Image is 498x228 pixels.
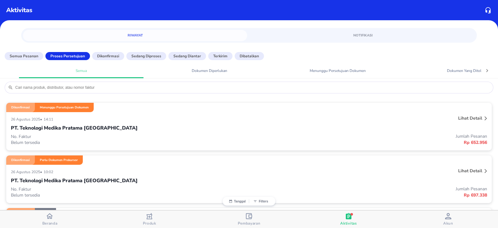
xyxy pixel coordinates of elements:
p: PT. Teknologi Medika Pratama [GEOGRAPHIC_DATA] [11,124,138,132]
p: Jumlah Pesanan [249,186,487,192]
button: Sedang diantar [168,52,206,60]
p: PT. Teknologi Medika Pratama [GEOGRAPHIC_DATA] [11,177,138,184]
a: Notifikasi [251,30,475,41]
span: Produk [143,221,156,226]
p: 10:02 [44,169,55,174]
button: Dikonfirmasi [92,52,124,60]
p: Proses Persetujuan [50,53,85,59]
span: Pembayaran [238,221,261,226]
p: Belum tersedia [11,140,249,145]
p: Dikonfirmasi [97,53,119,59]
a: Riwayat [23,30,247,41]
div: simple tabs [21,28,477,41]
p: Rp 697.338 [249,192,487,198]
span: Akun [443,221,453,226]
span: Riwayat [27,32,243,38]
span: Notifikasi [255,32,471,38]
button: Terkirim [208,52,233,60]
p: 26 Agustus 2025 • [11,117,44,122]
span: Aktivitas [340,221,357,226]
p: 14:11 [44,117,55,122]
button: Proses Persetujuan [45,52,90,60]
p: Rp 652.956 [249,139,487,146]
p: Perlu Dokumen Prekursor [40,158,78,162]
p: Lihat detail [458,115,482,121]
p: Menunggu Persetujuan Dokumen [40,105,89,110]
p: Dibatalkan [240,53,259,59]
button: Aktivitas [299,211,398,228]
p: Dikonfirmasi [11,105,30,110]
input: Cari nama produk, distributor, atau nomor faktur [15,85,490,90]
p: Sedang diproses [131,53,161,59]
span: Menunggu Persetujuan Dokumen [279,68,396,73]
button: Filters [249,199,272,203]
button: Semua Pesanan [5,52,43,60]
p: Aktivitas [6,6,32,15]
button: Dibatalkan [235,52,264,60]
button: Tanggal [226,199,249,203]
p: 26 Agustus 2025 • [11,169,44,174]
span: Dokumen Diperlukan [151,68,268,73]
button: Akun [398,211,498,228]
p: No. Faktur [11,186,249,192]
p: Belum tersedia [11,192,249,198]
button: Sedang diproses [126,52,166,60]
button: Produk [100,211,199,228]
button: Pembayaran [199,211,299,228]
span: Semua [23,68,140,73]
a: Menunggu Persetujuan Dokumen [275,65,400,76]
p: Terkirim [213,53,228,59]
p: Semua Pesanan [10,53,38,59]
p: Jumlah Pesanan [249,133,487,139]
a: Semua [19,65,143,76]
a: Dokumen Diperlukan [147,65,272,76]
p: Sedang diantar [173,53,201,59]
p: Lihat detail [458,168,482,174]
span: Beranda [42,221,58,226]
p: Dikonfirmasi [11,158,30,162]
p: No. Faktur [11,134,249,140]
